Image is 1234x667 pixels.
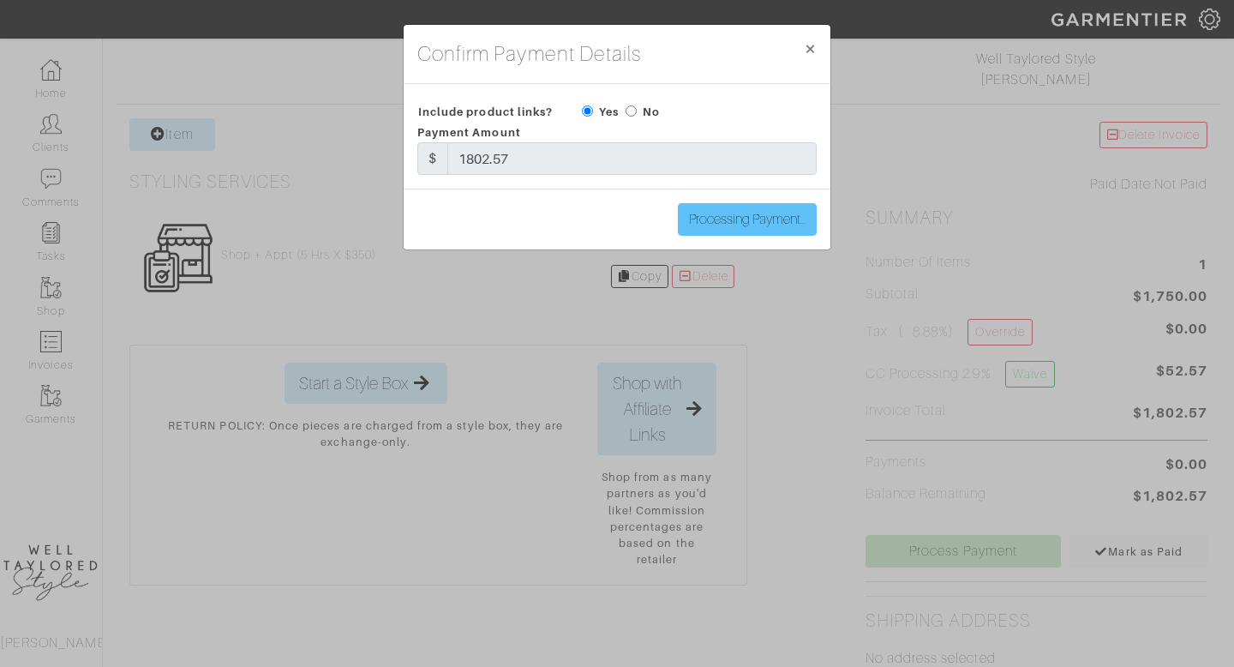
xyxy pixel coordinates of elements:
span: Include product links? [418,99,553,124]
label: Yes [599,104,619,120]
input: Processing Payment... [678,203,817,236]
h4: Confirm Payment Details [417,39,641,69]
span: × [804,37,817,60]
div: $ [417,142,448,175]
span: Payment Amount [417,126,521,139]
label: No [643,104,660,120]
